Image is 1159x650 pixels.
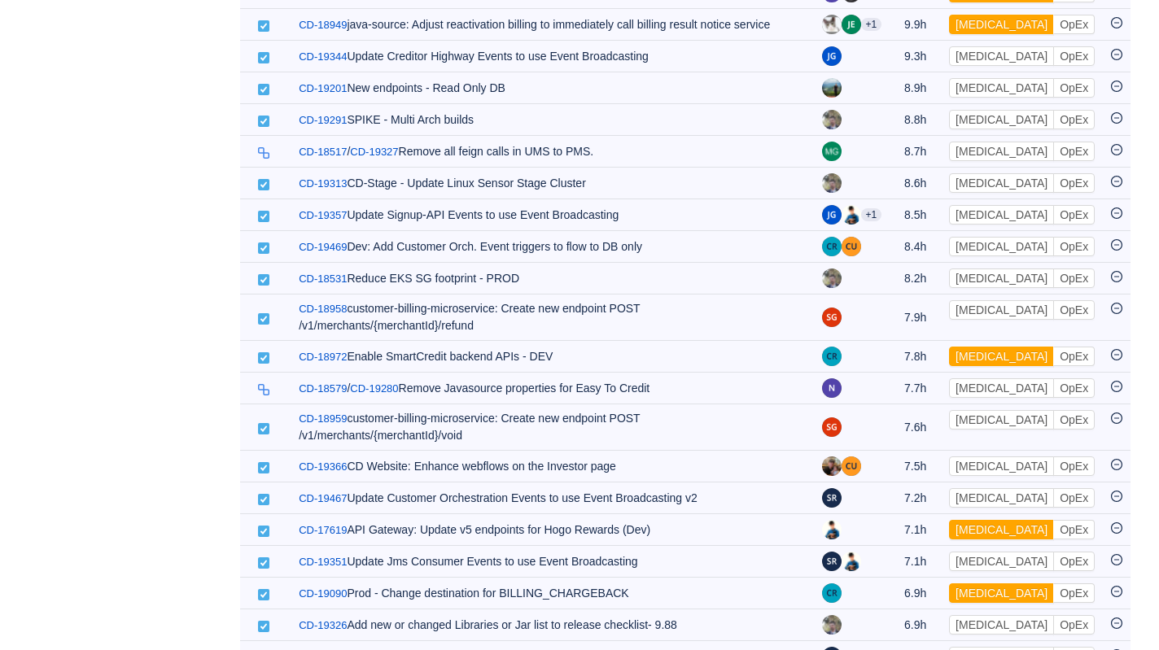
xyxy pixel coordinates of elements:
[949,488,1054,508] button: [MEDICAL_DATA]
[291,231,813,263] td: Dev: Add Customer Orch. Event triggers to flow to DB only
[822,378,842,398] img: N
[1053,78,1095,98] button: OpEx
[299,459,347,475] a: CD-19366
[842,456,861,476] img: CU
[291,263,813,294] td: Reduce EKS SG footprint - PROD
[1053,237,1095,256] button: OpEx
[299,554,347,570] a: CD-19351
[299,381,347,397] a: CD-18579
[890,72,941,104] td: 8.9h
[1053,300,1095,320] button: OpEx
[299,301,347,317] a: CD-18958
[890,482,941,514] td: 7.2h
[822,456,842,476] img: JC
[890,404,941,451] td: 7.6h
[822,15,842,34] img: PT
[1053,205,1095,225] button: OpEx
[890,451,941,482] td: 7.5h
[949,205,1054,225] button: [MEDICAL_DATA]
[291,451,813,482] td: CD Website: Enhance webflows on the Investor page
[1053,378,1095,398] button: OpEx
[890,373,941,404] td: 7.7h
[291,373,813,404] td: Remove Javasource properties for Easy To Credit
[890,609,941,641] td: 6.9h
[822,552,842,571] img: SR
[1111,112,1122,124] i: icon: minus-circle
[949,552,1054,571] button: [MEDICAL_DATA]
[291,136,813,168] td: Remove all feign calls in UMS to PMS.
[949,237,1054,256] button: [MEDICAL_DATA]
[1111,271,1122,282] i: icon: minus-circle
[299,411,347,427] a: CD-18959
[1111,17,1122,28] i: icon: minus-circle
[299,617,347,634] a: CD-19326
[291,104,813,136] td: SPIKE - Multi Arch builds
[257,461,270,474] img: 10738
[822,488,842,508] img: SR
[299,491,347,507] a: CD-19467
[299,112,347,129] a: CD-19291
[822,142,842,161] img: MG
[299,176,347,192] a: CD-19313
[1053,173,1095,193] button: OpEx
[291,72,813,104] td: New endpoints - Read Only DB
[949,378,1054,398] button: [MEDICAL_DATA]
[949,456,1054,476] button: [MEDICAL_DATA]
[1111,459,1122,470] i: icon: minus-circle
[822,78,842,98] img: J
[1111,207,1122,219] i: icon: minus-circle
[822,237,842,256] img: CR
[299,271,347,287] a: CD-18531
[1053,520,1095,539] button: OpEx
[890,514,941,546] td: 7.1h
[949,268,1054,288] button: [MEDICAL_DATA]
[257,273,270,286] img: 10738
[949,110,1054,129] button: [MEDICAL_DATA]
[257,588,270,601] img: 10738
[299,522,347,539] a: CD-17619
[299,144,347,160] a: CD-18517
[291,404,813,451] td: customer-billing-microservice: Create new endpoint POST /v1/merchants/{merchantId}/void
[299,17,347,33] a: CD-18949
[1111,176,1122,187] i: icon: minus-circle
[257,620,270,633] img: 10738
[291,341,813,373] td: Enable SmartCredit backend APIs - DEV
[949,520,1054,539] button: [MEDICAL_DATA]
[890,199,941,231] td: 8.5h
[822,173,842,193] img: J
[890,341,941,373] td: 7.8h
[1111,617,1122,629] i: icon: minus-circle
[1053,46,1095,66] button: OpEx
[350,144,398,160] a: CD-19327
[949,78,1054,98] button: [MEDICAL_DATA]
[822,583,842,603] img: CR
[1053,110,1095,129] button: OpEx
[822,347,842,366] img: CR
[1111,491,1122,502] i: icon: minus-circle
[257,525,270,538] img: 10738
[291,294,813,341] td: customer-billing-microservice: Create new endpoint POST /v1/merchants/{merchantId}/refund
[1053,456,1095,476] button: OpEx
[1053,142,1095,161] button: OpEx
[822,205,842,225] img: JG
[291,609,813,641] td: Add new or changed Libraries or Jar list to release checklist- 9.88
[257,422,270,435] img: 10738
[291,514,813,546] td: API Gateway: Update v5 endpoints for Hogo Rewards (Dev)
[257,115,270,128] img: 10738
[350,381,398,397] a: CD-19280
[257,51,270,64] img: 10738
[890,136,941,168] td: 8.7h
[822,520,842,539] img: PT
[257,146,270,159] img: 10736
[1111,586,1122,597] i: icon: minus-circle
[1111,554,1122,565] i: icon: minus-circle
[257,556,270,569] img: 10738
[291,199,813,231] td: Update Signup-API Events to use Event Broadcasting
[1053,488,1095,508] button: OpEx
[822,46,842,66] img: JG
[291,9,813,41] td: java-source: Adjust reactivation billing to immediately call billing result notice service
[291,546,813,578] td: Update Jms Consumer Events to use Event Broadcasting
[257,493,270,506] img: 10738
[291,578,813,609] td: Prod - Change destination for BILLING_CHARGEBACK
[299,145,350,158] span: /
